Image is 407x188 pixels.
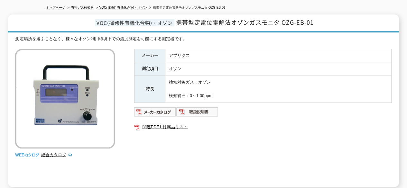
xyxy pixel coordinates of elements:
a: メーカーカタログ [134,111,176,116]
a: 有害ガス検知器 [71,6,94,9]
li: 携帯型定電位電解法オゾンガスモニタ OZG-EB-01 [148,4,226,11]
th: 特長 [134,76,165,103]
img: webカタログ [15,152,39,158]
th: メーカー [134,49,165,62]
td: アプリクス [165,49,392,62]
a: 関連PDF1 付属品リスト [134,123,392,131]
img: 取扱説明書 [176,107,218,117]
img: 携帯型定電位電解法オゾンガスモニタ OZG-EB-01 [15,49,115,148]
img: メーカーカタログ [134,107,176,117]
span: 携帯型定電位電解法オゾンガスモニタ OZG-EB-01 [176,18,314,27]
th: 測定項目 [134,62,165,76]
a: トップページ [46,6,65,9]
span: VOC(揮発性有機化合物)・オゾン [95,19,174,26]
td: 検知対象ガス：オゾン 検知範囲：0～1.00ppm [165,76,392,103]
td: オゾン [165,62,392,76]
a: VOC(揮発性有機化合物)・オゾン [99,6,147,9]
div: 測定場所を選ぶことなく、様々なオゾン利用環境下での濃度測定を可能にする測定器です。 [15,36,392,42]
a: 総合カタログ [41,152,72,157]
a: 取扱説明書 [176,111,218,116]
